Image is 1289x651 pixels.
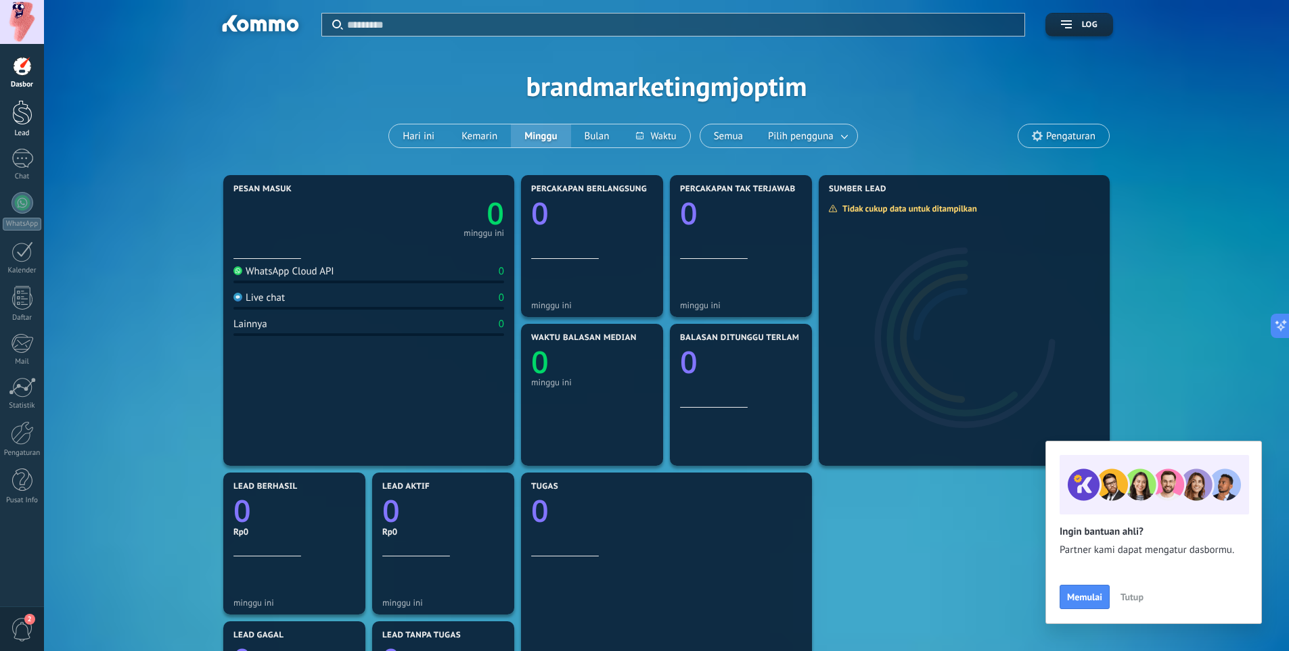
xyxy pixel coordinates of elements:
[233,266,242,275] img: WhatsApp Cloud API
[531,490,549,531] text: 0
[531,490,802,531] a: 0
[233,318,267,331] div: Lainnya
[3,402,42,410] div: Statistik
[3,266,42,275] div: Kalender
[3,172,42,181] div: Chat
[233,598,355,608] div: minggu ini
[623,124,689,147] button: Waktu
[765,127,836,145] span: Pilih pengguna
[511,124,570,147] button: Minggu
[233,526,355,537] div: Rp0
[531,482,558,491] span: Tugas
[233,293,242,302] img: Live chat
[3,80,42,89] div: Dasbor
[531,377,653,387] div: minggu ini
[680,341,698,383] text: 0
[233,490,251,531] text: 0
[233,291,285,304] div: Live chat
[233,631,284,640] span: Lead gagal
[389,124,448,147] button: Hari ini
[571,124,623,147] button: Bulan
[3,314,42,322] div: Daftar
[382,490,504,531] a: 0
[680,300,802,310] div: minggu ini
[233,185,292,194] span: Pesan masuk
[382,598,504,608] div: minggu ini
[531,341,549,383] text: 0
[382,631,461,640] span: Lead tanpa tugas
[828,203,987,214] div: Tidak cukup data untuk ditampilkan
[1060,585,1110,609] button: Memulai
[1060,525,1248,538] h2: Ingin bantuan ahli?
[3,358,42,366] div: Mail
[369,193,504,234] a: 0
[531,333,637,343] span: Waktu balasan median
[487,193,504,234] text: 0
[680,193,698,234] text: 0
[382,526,504,537] div: Rp0
[1046,130,1095,142] span: Pengaturan
[233,265,334,278] div: WhatsApp Cloud API
[531,185,647,194] span: Percakapan berlangsung
[233,490,355,531] a: 0
[3,129,42,138] div: Lead
[382,482,430,491] span: Lead aktif
[448,124,511,147] button: Kemarin
[1067,592,1102,602] span: Memulai
[3,218,41,231] div: WhatsApp
[499,265,504,278] div: 0
[233,482,298,491] span: Lead berhasil
[1060,544,1248,557] span: Partner kami dapat mengatur dasbormu.
[382,490,400,531] text: 0
[531,300,653,310] div: minggu ini
[463,230,504,237] div: minggu ini
[1121,592,1144,602] span: Tutup
[531,193,549,234] text: 0
[1114,587,1150,607] button: Tutup
[3,449,42,458] div: Pengaturan
[3,496,42,505] div: Pusat Info
[1082,20,1098,30] span: Log
[829,185,886,194] span: Sumber Lead
[1045,13,1113,37] button: Log
[499,291,504,304] div: 0
[680,185,796,194] span: Percakapan tak terjawab
[499,318,504,331] div: 0
[756,124,857,147] button: Pilih pengguna
[700,124,756,147] button: Semua
[680,333,805,343] span: Balasan ditunggu terlama
[24,614,35,625] span: 2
